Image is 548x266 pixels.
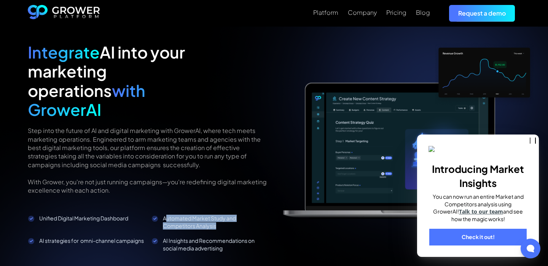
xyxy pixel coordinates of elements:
div: Pricing [386,9,406,16]
a: Talk to our team [459,208,503,215]
a: Platform [313,8,338,17]
a: Blog [416,8,430,17]
a: Company [348,8,377,17]
div: Blog [416,9,430,16]
button: close [530,138,536,144]
p: Step into the future of AI and digital marketing with GrowerAI, where tech meets marketing operat... [28,127,268,195]
p: You can now run an entire Market and Competitors analysis using GrowerAI! and see how the magic w... [429,193,527,223]
div: Company [348,9,377,16]
b: Introducing Market Insights [432,163,524,189]
img: digital marketing reporting software [280,43,520,252]
h2: AI into your marketing operations [28,43,202,119]
div: Automated Market Study and Competitors Analysis [163,215,268,230]
div: AI strategies for omni-channel campaigns [39,237,145,244]
div: Platform [313,9,338,16]
a: Pricing [386,8,406,17]
a: home [28,5,100,22]
a: Check it out! [429,229,527,245]
a: Request a demo [449,5,515,21]
span: with GrowerAI [28,80,145,119]
div: AI Insights and Recommendations on social media advertising [163,237,268,252]
span: Integrate [28,42,100,62]
img: _p793ks5ak-banner [429,146,527,153]
div: Unified Digital Marketing Dashboard [39,215,145,222]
